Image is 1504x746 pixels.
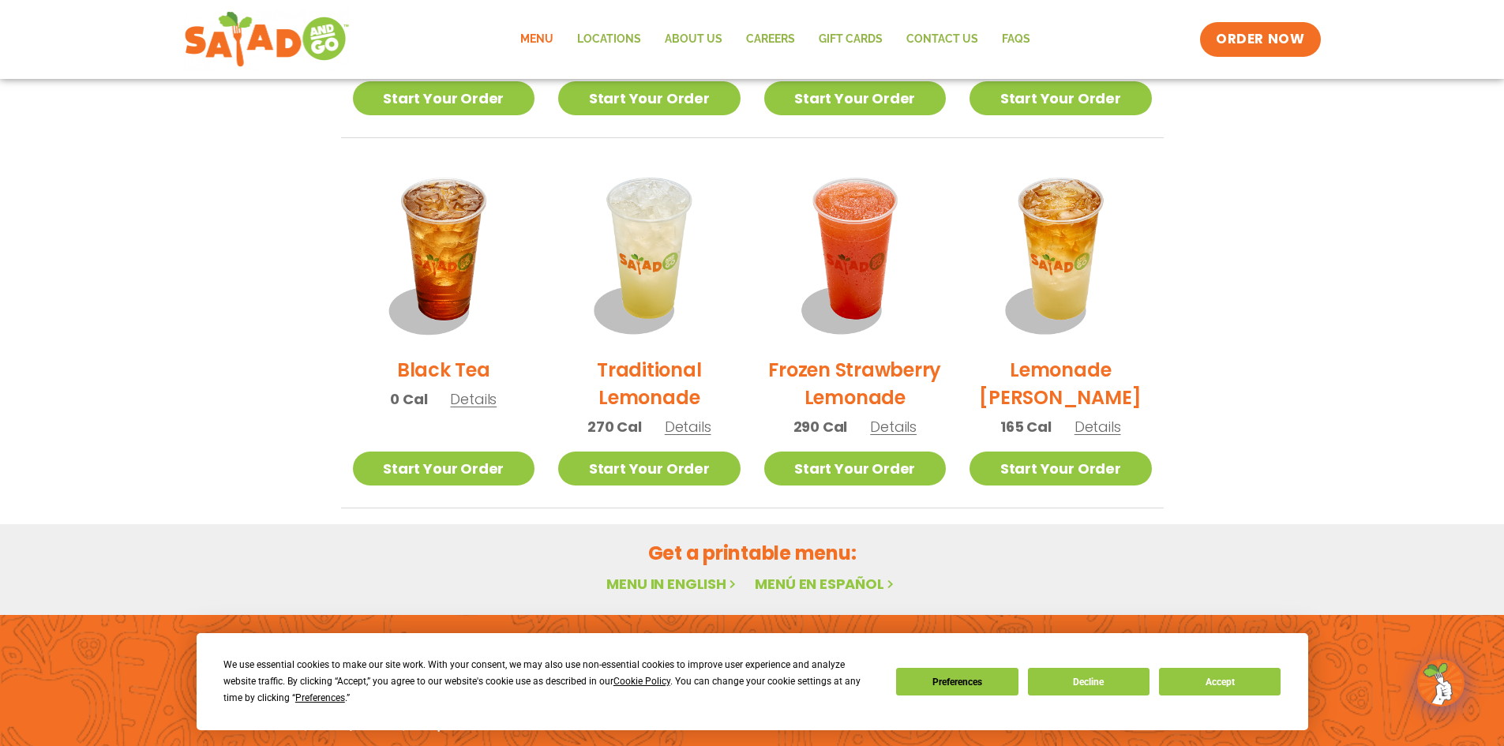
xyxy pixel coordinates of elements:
h2: Traditional Lemonade [558,356,741,411]
span: Details [1075,417,1121,437]
span: 290 Cal [793,416,848,437]
a: About Us [653,21,734,58]
button: Accept [1159,668,1281,695]
a: Contact Us [895,21,990,58]
button: Decline [1028,668,1150,695]
a: Locations [565,21,653,58]
h2: Download the app [302,696,504,740]
a: Start Your Order [970,452,1152,485]
span: Details [870,417,917,437]
h2: Get a printable menu: [341,539,1164,567]
a: Careers [734,21,807,58]
h2: Black Tea [397,356,490,384]
span: Details [665,417,711,437]
span: 0 Cal [390,388,427,410]
a: Start Your Order [558,81,741,115]
span: Details [450,389,497,409]
img: Product photo for Black Tea [353,162,535,344]
img: Product photo for Lemonade Arnold Palmer [970,162,1152,344]
img: Product photo for Frozen Strawberry Lemonade [764,162,947,344]
span: Preferences [295,692,345,703]
a: Start Your Order [764,81,947,115]
a: Start Your Order [353,81,535,115]
a: Menu in English [606,574,739,594]
a: ORDER NOW [1200,22,1320,57]
span: ORDER NOW [1216,30,1304,49]
span: Cookie Policy [613,676,670,687]
h2: Frozen Strawberry Lemonade [764,356,947,411]
h2: Lemonade [PERSON_NAME] [970,356,1152,411]
a: Start Your Order [558,452,741,485]
a: Start Your Order [970,81,1152,115]
span: 270 Cal [587,416,642,437]
a: Menu [508,21,565,58]
div: Cookie Consent Prompt [197,633,1308,730]
a: Start Your Order [764,452,947,485]
a: FAQs [990,21,1042,58]
img: Product photo for Traditional Lemonade [558,162,741,344]
button: Preferences [896,668,1018,695]
div: We use essential cookies to make our site work. With your consent, we may also use non-essential ... [223,657,877,707]
nav: Menu [508,21,1042,58]
a: Start Your Order [353,452,535,485]
a: GIFT CARDS [807,21,895,58]
span: 165 Cal [1000,416,1052,437]
a: Menú en español [755,574,897,594]
img: wpChatIcon [1419,661,1463,705]
img: new-SAG-logo-768×292 [184,8,351,71]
